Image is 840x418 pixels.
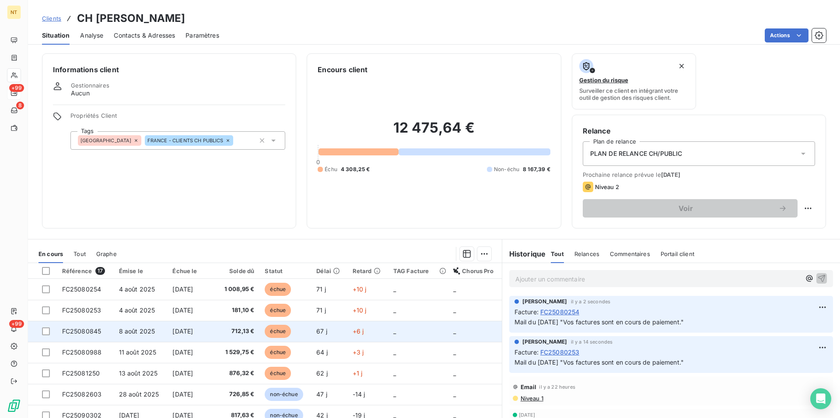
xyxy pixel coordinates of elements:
h6: Relance [583,126,815,136]
div: Délai [316,267,342,274]
div: NT [7,5,21,19]
span: _ [393,369,396,377]
span: Gestion du risque [579,77,628,84]
span: 0 [316,158,320,165]
span: [DATE] [172,285,193,293]
div: Référence [62,267,108,275]
span: Portail client [661,250,694,257]
span: +3 j [353,348,364,356]
div: Échue le [172,267,211,274]
span: Analyse [80,31,103,40]
span: Niveau 2 [595,183,619,190]
span: _ [393,390,396,398]
span: [DATE] [172,348,193,356]
h6: Encours client [318,64,367,75]
div: Statut [265,267,306,274]
span: Contacts & Adresses [114,31,175,40]
span: _ [453,285,456,293]
button: Voir [583,199,798,218]
span: Niveau 1 [520,395,543,402]
img: Logo LeanPay [7,399,21,413]
span: Facture : [514,348,539,357]
span: Tout [73,250,86,257]
span: Email [521,383,537,390]
div: Chorus Pro [453,267,496,274]
span: _ [453,390,456,398]
span: FC25080845 [62,327,101,335]
span: 1 529,75 € [222,348,254,357]
span: [GEOGRAPHIC_DATA] [80,138,132,143]
span: _ [453,327,456,335]
span: Propriétés Client [70,112,285,124]
span: 17 [95,267,105,275]
span: +10 j [353,285,367,293]
span: FC25080988 [62,348,102,356]
span: Situation [42,31,70,40]
span: 28 août 2025 [119,390,159,398]
span: échue [265,304,291,317]
span: Aucun [71,89,90,98]
span: il y a 2 secondes [571,299,611,304]
span: 71 j [316,306,326,314]
span: 8 [16,102,24,109]
span: +1 j [353,369,363,377]
span: [PERSON_NAME] [522,298,567,306]
span: [DATE] [172,306,193,314]
button: Actions [765,28,808,42]
span: Prochaine relance prévue le [583,171,815,178]
span: 4 août 2025 [119,285,155,293]
span: 71 j [316,285,326,293]
span: échue [265,325,291,338]
span: il y a 14 secondes [571,339,613,344]
span: Non-échu [494,165,519,173]
span: Échu [325,165,337,173]
span: Clients [42,15,61,22]
span: [DATE] [172,390,193,398]
span: Tout [551,250,564,257]
span: 8 167,39 € [523,165,550,173]
span: _ [453,306,456,314]
span: +10 j [353,306,367,314]
div: Solde dû [222,267,254,274]
span: En cours [38,250,63,257]
span: non-échue [265,388,303,401]
span: 1 008,95 € [222,285,254,294]
span: 181,10 € [222,306,254,315]
h2: 12 475,64 € [318,119,550,145]
span: 712,13 € [222,327,254,336]
span: échue [265,346,291,359]
div: Open Intercom Messenger [810,388,831,409]
span: _ [393,306,396,314]
span: Surveiller ce client en intégrant votre outil de gestion des risques client. [579,87,689,101]
span: 726,85 € [222,390,254,399]
span: +99 [9,320,24,328]
span: FC25082603 [62,390,102,398]
span: -14 j [353,390,365,398]
span: FC25080253 [540,348,580,357]
span: il y a 22 heures [539,384,575,390]
span: PLAN DE RELANCE CH/PUBLIC [590,149,682,158]
span: Mail du [DATE] "Vos factures sont en cours de paiement." [514,318,684,326]
span: FC25081250 [62,369,100,377]
h6: Informations client [53,64,285,75]
span: [DATE] [519,412,535,418]
span: _ [453,348,456,356]
span: échue [265,367,291,380]
a: Clients [42,14,61,23]
span: +99 [9,84,24,92]
span: 876,32 € [222,369,254,378]
div: Retard [353,267,383,274]
span: 47 j [316,390,327,398]
span: _ [393,285,396,293]
span: +6 j [353,327,364,335]
span: FRANCE - CLIENTS CH PUBLICS [147,138,224,143]
span: [PERSON_NAME] [522,338,567,346]
span: Mail du [DATE] "Vos factures sont en cours de paiement." [514,358,684,366]
span: Commentaires [610,250,650,257]
span: [DATE] [661,171,681,178]
span: 4 août 2025 [119,306,155,314]
span: Facture : [514,307,539,316]
span: 62 j [316,369,328,377]
h6: Historique [502,249,546,259]
span: _ [393,348,396,356]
